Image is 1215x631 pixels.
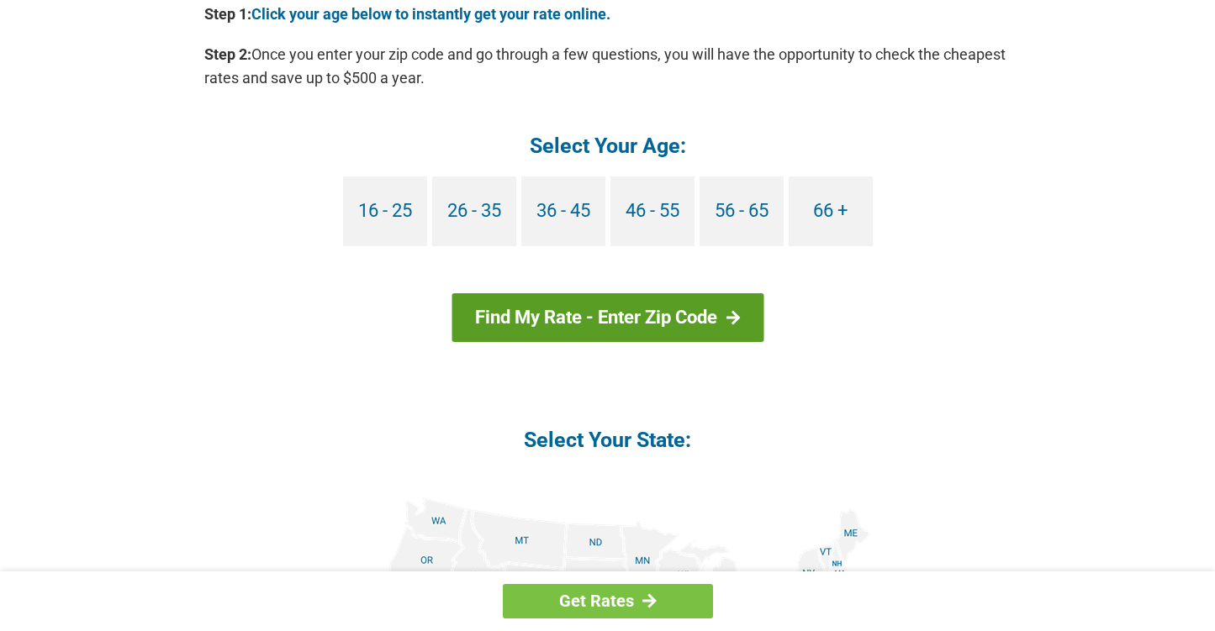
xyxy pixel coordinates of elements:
a: Find My Rate - Enter Zip Code [452,293,763,342]
a: Click your age below to instantly get your rate online. [251,5,610,23]
a: 36 - 45 [521,176,605,246]
a: 66 + [789,176,873,246]
h4: Select Your State: [204,426,1012,454]
a: 56 - 65 [700,176,784,246]
b: Step 2: [204,45,251,63]
a: 46 - 55 [610,176,695,246]
a: 26 - 35 [432,176,516,246]
a: 16 - 25 [343,176,427,246]
p: Once you enter your zip code and go through a few questions, you will have the opportunity to che... [204,43,1012,90]
b: Step 1: [204,5,251,23]
h4: Select Your Age: [204,132,1012,160]
a: Get Rates [503,584,713,618]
